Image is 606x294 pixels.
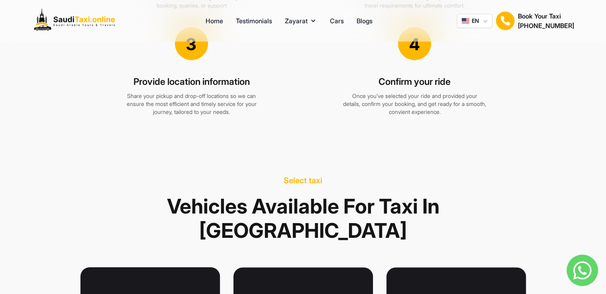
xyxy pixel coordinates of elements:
[206,16,223,25] a: Home
[175,27,208,60] img: three
[457,14,492,28] button: EN
[518,21,574,30] h2: [PHONE_NUMBER]
[496,11,515,30] img: Book Your Taxi
[357,16,373,25] a: Blogs
[518,11,574,21] h1: Book Your Taxi
[164,189,443,247] h1: Vehicles Available For Taxi In [GEOGRAPHIC_DATA]
[285,16,317,25] button: Zayarat
[32,6,121,35] img: Logo
[343,92,486,116] p: Once you’ve selected your ride and provided your details, confirm your booking, and get ready for...
[398,27,431,60] img: four
[472,17,479,25] span: EN
[567,255,598,286] img: whatsapp
[120,92,263,116] p: Share your pickup and drop-off locations so we can ensure the most efficient and timely service f...
[343,76,486,92] h1: Confirm your ride
[518,11,574,30] div: Book Your Taxi
[236,16,272,25] a: Testimonials
[330,16,344,25] a: Cars
[80,175,526,186] p: Select taxi
[120,76,263,92] h1: Provide location information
